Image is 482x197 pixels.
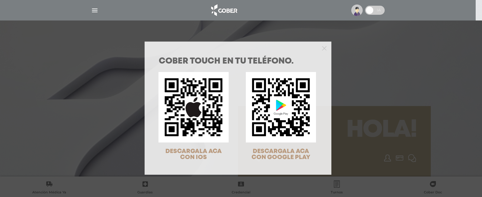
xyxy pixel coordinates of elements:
[158,72,229,142] img: qr-code
[159,57,317,66] h1: COBER TOUCH en tu teléfono.
[165,149,222,160] span: DESCARGALA ACA CON IOS
[322,45,327,51] button: Close
[252,149,310,160] span: DESCARGALA ACA CON GOOGLE PLAY
[246,72,316,142] img: qr-code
